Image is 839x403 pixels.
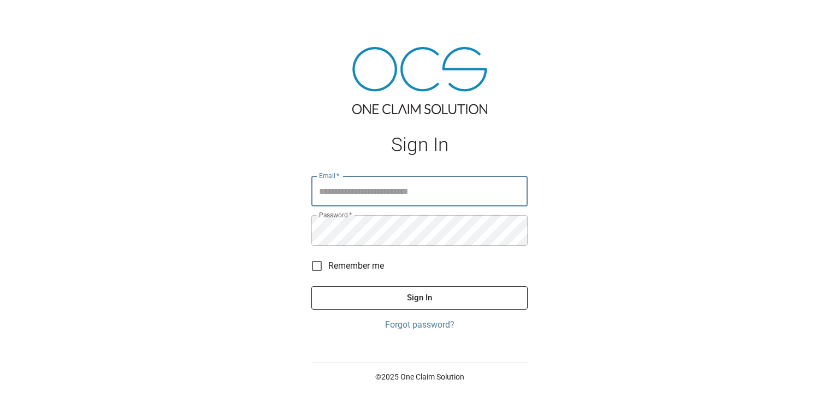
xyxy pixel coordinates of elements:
[319,171,340,180] label: Email
[311,286,528,309] button: Sign In
[311,371,528,382] p: © 2025 One Claim Solution
[311,134,528,156] h1: Sign In
[311,318,528,331] a: Forgot password?
[13,7,57,28] img: ocs-logo-white-transparent.png
[328,259,384,272] span: Remember me
[319,210,352,220] label: Password
[352,47,487,114] img: ocs-logo-tra.png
